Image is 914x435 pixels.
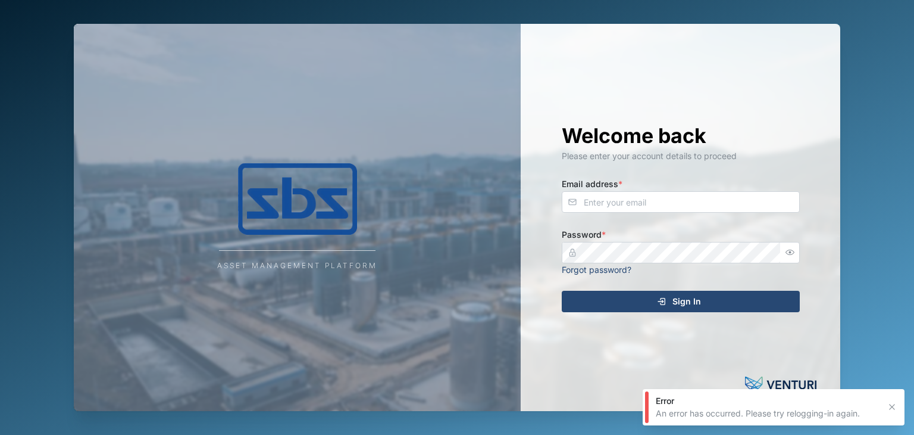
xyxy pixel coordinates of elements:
[745,373,816,397] img: Powered by: Venturi
[217,260,377,272] div: Asset Management Platform
[656,408,879,420] div: An error has occurred. Please try relogging-in again.
[562,178,622,191] label: Email address
[562,265,631,275] a: Forgot password?
[562,123,800,149] h1: Welcome back
[562,228,606,241] label: Password
[562,150,800,163] div: Please enter your account details to proceed
[179,163,417,235] img: Company Logo
[672,291,701,312] span: Sign In
[562,291,800,312] button: Sign In
[562,191,800,213] input: Enter your email
[656,395,879,407] div: Error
